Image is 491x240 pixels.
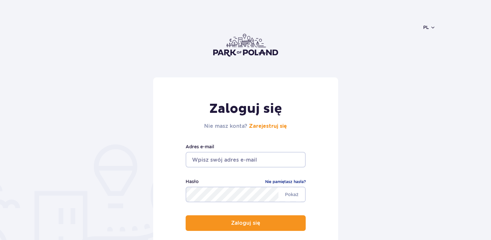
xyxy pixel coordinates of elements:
a: Zarejestruj się [249,124,287,129]
a: Nie pamiętasz hasła? [265,179,306,185]
label: Adres e-mail [186,143,306,150]
input: Wpisz swój adres e-mail [186,152,306,167]
button: Zaloguj się [186,215,306,231]
h1: Zaloguj się [204,101,287,117]
img: Park of Poland logo [213,34,278,57]
label: Hasło [186,178,199,185]
button: pl [423,24,436,31]
span: Pokaż [278,188,305,201]
p: Zaloguj się [231,220,260,226]
h2: Nie masz konta? [204,122,287,130]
